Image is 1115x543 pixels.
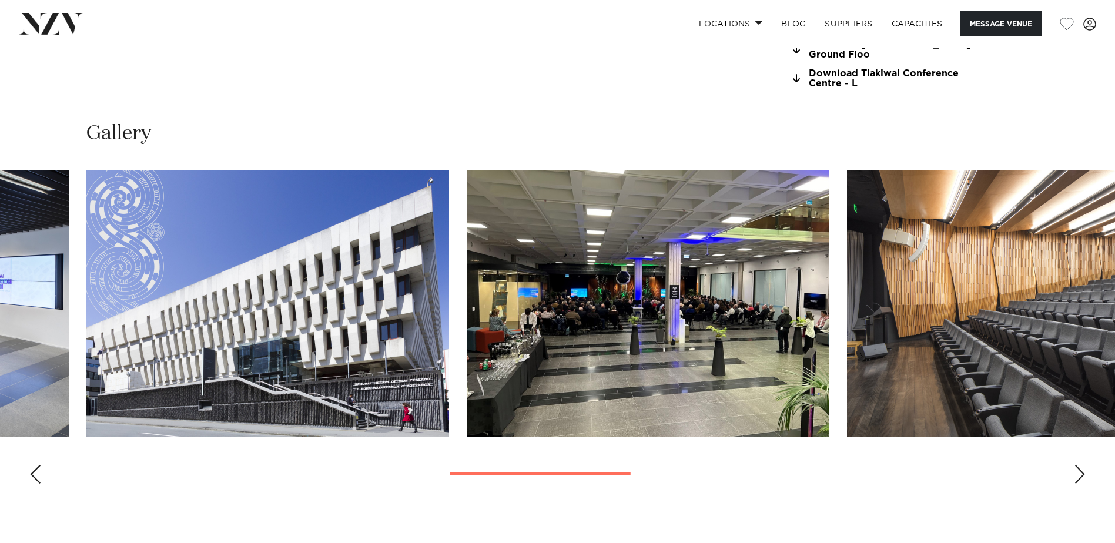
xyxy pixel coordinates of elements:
h2: Gallery [86,120,151,147]
a: Download [GEOGRAPHIC_DATA] - Ground Floo [789,40,981,60]
a: Capacities [882,11,952,36]
swiper-slide: 6 / 13 [86,170,449,437]
a: Locations [689,11,772,36]
a: Download Tiakiwai Conference Centre - L [789,69,981,89]
button: Message Venue [960,11,1042,36]
swiper-slide: 7 / 13 [467,170,829,437]
a: BLOG [772,11,815,36]
a: SUPPLIERS [815,11,882,36]
img: nzv-logo.png [19,13,83,34]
